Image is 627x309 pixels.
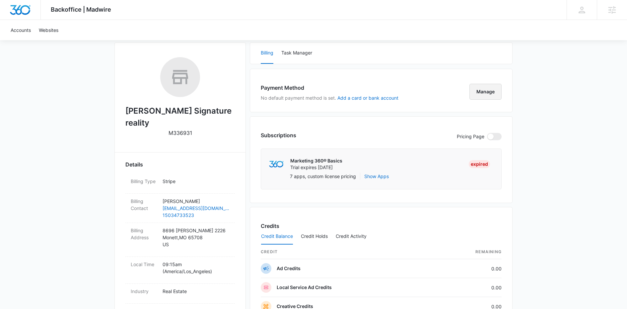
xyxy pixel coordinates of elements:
button: Credit Balance [261,229,293,245]
p: Stripe [163,178,230,185]
p: M336931 [169,129,192,137]
h2: [PERSON_NAME] Signature reality [125,105,235,129]
button: Task Manager [281,43,312,64]
button: Credit Activity [336,229,367,245]
button: Manage [469,84,502,100]
p: Ad Credits [277,265,301,272]
button: Credit Holds [301,229,328,245]
dt: Billing Contact [131,198,157,212]
button: Show Apps [364,173,389,180]
img: marketing360Logo [269,161,283,168]
p: No default payment method is set. [261,94,398,101]
th: credit [261,245,431,259]
p: 09:15am ( America/Los_Angeles ) [163,261,230,275]
p: 7 apps, custom license pricing [290,173,356,180]
a: 15034733523 [163,212,230,219]
div: Billing Address8696 [PERSON_NAME] 2226Monett,MO 65708US [125,223,235,257]
p: 8696 [PERSON_NAME] 2226 Monett , MO 65708 US [163,227,230,248]
td: 0.00 [431,259,502,278]
p: Pricing Page [457,133,484,140]
div: Billing Contact[PERSON_NAME][EMAIL_ADDRESS][DOMAIN_NAME]15034733523 [125,194,235,223]
p: [PERSON_NAME] [163,198,230,205]
dt: Local Time [131,261,157,268]
p: Local Service Ad Credits [277,284,332,291]
div: Local Time09:15am (America/Los_Angeles) [125,257,235,284]
td: 0.00 [431,278,502,297]
span: Backoffice | Madwire [51,6,111,13]
button: Add a card or bank account [337,96,398,100]
dt: Billing Address [131,227,157,241]
p: Trial expires [DATE] [290,164,342,171]
h3: Credits [261,222,279,230]
p: Real Estate [163,288,230,295]
a: Websites [35,20,62,40]
button: Billing [261,43,273,64]
dt: Industry [131,288,157,295]
h3: Subscriptions [261,131,296,139]
h3: Payment Method [261,84,398,92]
span: Details [125,160,143,168]
div: Billing TypeStripe [125,174,235,194]
div: Expired [469,160,490,168]
a: Accounts [7,20,35,40]
a: [EMAIL_ADDRESS][DOMAIN_NAME] [163,205,230,212]
p: Marketing 360® Basics [290,157,342,164]
th: Remaining [431,245,502,259]
dt: Billing Type [131,178,157,185]
div: IndustryReal Estate [125,284,235,304]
